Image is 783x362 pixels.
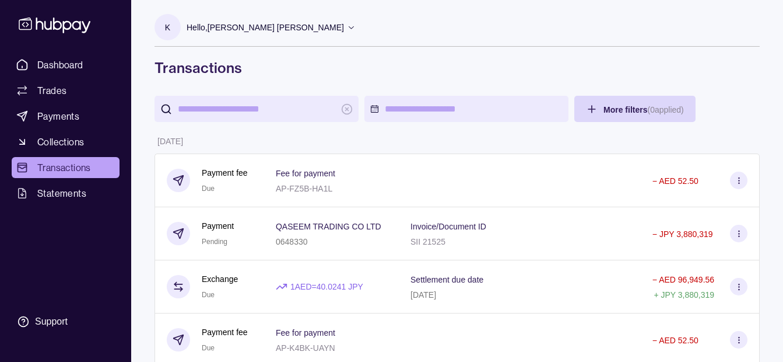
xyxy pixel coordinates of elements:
[12,54,120,75] a: Dashboard
[276,222,381,231] p: QASEEM TRADING CO LTD
[157,137,183,146] p: [DATE]
[155,58,760,77] h1: Transactions
[202,291,215,299] span: Due
[37,83,66,98] span: Trades
[202,344,215,352] span: Due
[276,169,335,178] p: Fee for payment
[647,105,683,114] p: ( 0 applied)
[574,96,696,122] button: More filters(0applied)
[410,290,436,300] p: [DATE]
[276,343,335,353] p: AP-K4BK-UAYN
[654,290,714,300] p: + JPY 3,880,319
[652,176,698,186] p: − AED 52.50
[37,109,79,123] span: Payments
[276,237,308,246] p: 0648330
[202,238,227,246] span: Pending
[410,237,445,246] p: SII 21525
[652,336,698,345] p: − AED 52.50
[37,161,91,175] span: Transactions
[290,280,363,293] p: 1 AED = 40.0241 JPY
[202,220,234,232] p: Payment
[12,131,120,152] a: Collections
[202,185,215,193] span: Due
[187,21,344,34] p: Hello, [PERSON_NAME] [PERSON_NAME]
[276,184,332,193] p: AP-FZ5B-HA1L
[410,222,486,231] p: Invoice/Document ID
[37,135,84,149] span: Collections
[12,80,120,101] a: Trades
[202,326,248,339] p: Payment fee
[12,309,120,334] a: Support
[37,186,86,200] span: Statements
[652,229,713,239] p: − JPY 3,880,319
[37,58,83,72] span: Dashboard
[652,275,714,284] p: − AED 96,949.56
[12,157,120,178] a: Transactions
[12,183,120,204] a: Statements
[202,166,248,179] p: Payment fee
[410,275,483,284] p: Settlement due date
[276,328,335,337] p: Fee for payment
[603,105,684,114] span: More filters
[202,273,238,286] p: Exchange
[12,106,120,127] a: Payments
[35,315,68,328] div: Support
[165,21,170,34] p: K
[178,96,335,122] input: search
